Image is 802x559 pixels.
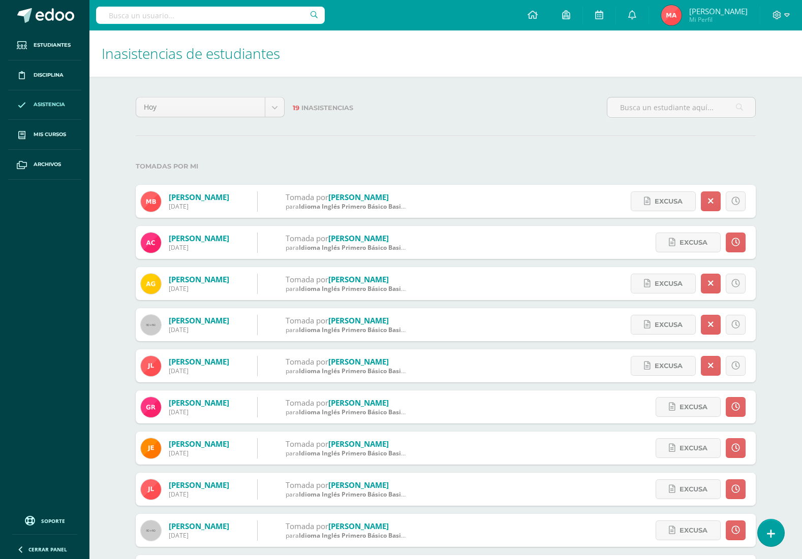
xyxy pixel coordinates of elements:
div: [DATE] [169,325,229,334]
a: Hoy [136,97,284,117]
div: para [286,531,408,540]
img: 12c36d532fb2f789a47758343c725af4.png [141,356,161,376]
span: 19 [293,104,299,112]
span: Excusa [655,192,683,211]
span: Tomada por [286,192,328,202]
div: para [286,367,408,375]
input: Busca un estudiante aquí... [607,97,755,117]
span: Tomada por [286,480,328,490]
a: Asistencia [8,90,81,120]
a: [PERSON_NAME] [328,274,389,284]
a: Archivos [8,150,81,180]
span: Idioma Inglés Primero Básico Basicos 'LEVEL 3' [299,284,439,293]
a: [PERSON_NAME] [328,315,389,325]
a: Excusa [631,315,696,335]
a: [PERSON_NAME] [169,356,229,367]
a: [PERSON_NAME] [169,315,229,325]
span: Idioma Inglés Primero Básico Basicos 'LEVEL 3' [299,490,439,499]
a: [PERSON_NAME] [328,480,389,490]
img: 70c5e756e9fdfd3478a88f9150fa1bfd.png [141,397,161,417]
a: Excusa [656,520,721,540]
span: Idioma Inglés Primero Básico Basicos 'LEVEL 3' [299,243,439,252]
span: Inasistencias de estudiantes [102,44,280,63]
a: Excusa [631,191,696,211]
div: [DATE] [169,490,229,499]
a: [PERSON_NAME] [169,480,229,490]
a: [PERSON_NAME] [328,521,389,531]
img: 12ecad56ef4e52117aff8f81ddb9cf7f.png [661,5,682,25]
span: Mis cursos [34,130,66,139]
span: Tomada por [286,439,328,449]
span: Soporte [41,517,65,524]
span: Excusa [655,356,683,375]
span: Archivos [34,160,61,169]
div: [DATE] [169,243,229,252]
a: Excusa [656,479,721,499]
span: Hoy [144,97,257,117]
a: Excusa [656,438,721,458]
a: Disciplina [8,60,81,90]
span: Tomada por [286,356,328,367]
div: para [286,202,408,211]
a: [PERSON_NAME] [169,521,229,531]
span: Idioma Inglés Primero Básico Basicos 'LEVEL 3' [299,408,439,416]
span: Mi Perfil [689,15,748,24]
span: Disciplina [34,71,64,79]
span: Excusa [680,521,707,540]
span: Tomada por [286,315,328,325]
span: Estudiantes [34,41,71,49]
span: [PERSON_NAME] [689,6,748,16]
span: Tomada por [286,233,328,243]
span: Excusa [655,315,683,334]
img: 12c36d532fb2f789a47758343c725af4.png [141,479,161,500]
div: [DATE] [169,449,229,457]
input: Busca un usuario... [96,7,325,24]
a: [PERSON_NAME] [169,233,229,243]
a: [PERSON_NAME] [328,192,389,202]
label: Tomadas por mi [136,156,756,177]
div: para [286,325,408,334]
a: Mis cursos [8,120,81,150]
span: Tomada por [286,274,328,284]
div: [DATE] [169,284,229,293]
span: Excusa [655,274,683,293]
img: 60x60 [141,520,161,541]
div: para [286,408,408,416]
a: Soporte [12,513,77,527]
span: Excusa [680,480,707,499]
span: Excusa [680,439,707,457]
a: [PERSON_NAME] [328,398,389,408]
span: Idioma Inglés Primero Básico Basicos 'LEVEL 3' [299,367,439,375]
span: Idioma Inglés Primero Básico Basicos 'LEVEL 3' [299,202,439,211]
span: Excusa [680,398,707,416]
div: para [286,490,408,499]
a: Excusa [656,397,721,417]
a: Excusa [631,356,696,376]
a: [PERSON_NAME] [169,274,229,284]
div: [DATE] [169,367,229,375]
img: 03b4b613406726cd644bf6ce202b4263.png [141,274,161,294]
span: Excusa [680,233,707,252]
img: f90d96feb81eb68eb65d9593fb22c30f.png [141,191,161,212]
div: [DATE] [169,202,229,211]
span: Asistencia [34,101,65,109]
img: a8dcd5002b030f19af6574cee489e1dc.png [141,233,161,253]
img: 60x60 [141,315,161,335]
span: Tomada por [286,398,328,408]
a: [PERSON_NAME] [328,356,389,367]
a: [PERSON_NAME] [169,439,229,449]
span: Tomada por [286,521,328,531]
div: para [286,243,408,252]
div: para [286,449,408,457]
span: Inasistencias [301,104,353,112]
a: [PERSON_NAME] [328,233,389,243]
a: [PERSON_NAME] [169,398,229,408]
a: Estudiantes [8,30,81,60]
div: para [286,284,408,293]
span: Idioma Inglés Primero Básico Basicos 'LEVEL 3' [299,325,439,334]
a: Excusa [656,233,721,252]
span: Cerrar panel [28,546,67,553]
span: Idioma Inglés Primero Básico Basicos 'LEVEL 3' [299,531,439,540]
a: [PERSON_NAME] [328,439,389,449]
div: [DATE] [169,408,229,416]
